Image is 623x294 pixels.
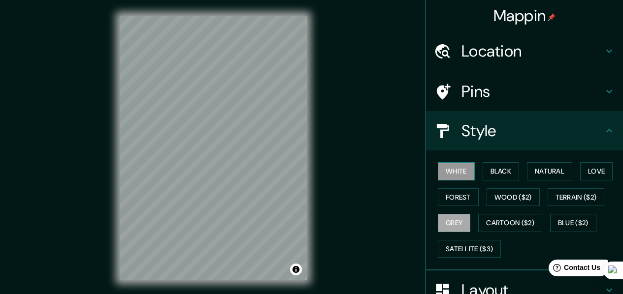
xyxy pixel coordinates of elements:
[438,188,479,206] button: Forest
[493,6,556,26] h4: Mappin
[487,188,540,206] button: Wood ($2)
[461,41,603,61] h4: Location
[580,162,613,180] button: Love
[438,162,475,180] button: White
[290,264,302,275] button: Toggle attribution
[461,121,603,141] h4: Style
[548,188,605,206] button: Terrain ($2)
[426,72,623,111] div: Pins
[548,13,556,21] img: pin-icon.png
[535,256,612,283] iframe: Help widget launcher
[527,162,572,180] button: Natural
[461,82,603,101] h4: Pins
[550,214,596,232] button: Blue ($2)
[438,214,470,232] button: Grey
[426,111,623,150] div: Style
[483,162,520,180] button: Black
[120,16,307,280] canvas: Map
[438,240,501,258] button: Satellite ($3)
[426,31,623,71] div: Location
[478,214,542,232] button: Cartoon ($2)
